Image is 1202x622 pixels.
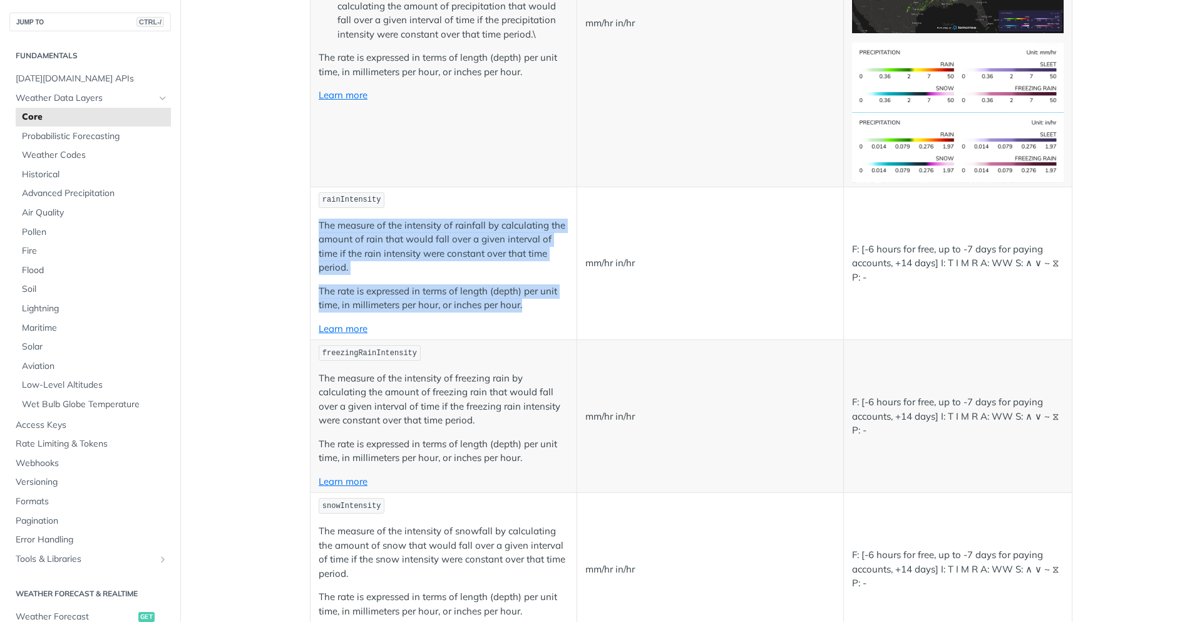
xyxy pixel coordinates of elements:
span: Webhooks [16,457,168,470]
a: Fire [16,242,171,261]
p: mm/hr in/hr [585,562,835,577]
a: Historical [16,165,171,184]
p: The rate is expressed in terms of length (depth) per unit time, in millimeters per hour, or inche... [319,590,568,618]
span: Rate Limiting & Tokens [16,438,168,450]
a: Formats [9,492,171,511]
span: Versioning [16,476,168,489]
a: Learn more [319,475,367,487]
p: F: [-6 hours for free, up to -7 days for paying accounts, +14 days] I: T I M R A: WW S: ∧ ∨ ~ ⧖ P: - [852,548,1064,591]
span: Wet Bulb Globe Temperature [22,398,168,411]
span: Expand image [852,70,1064,82]
span: Error Handling [16,534,168,546]
span: Lightning [22,303,168,315]
a: Wet Bulb Globe Temperature [16,395,171,414]
span: Historical [22,168,168,181]
p: F: [-6 hours for free, up to -7 days for paying accounts, +14 days] I: T I M R A: WW S: ∧ ∨ ~ ⧖ P: - [852,242,1064,285]
p: mm/hr in/hr [585,256,835,271]
a: Solar [16,338,171,356]
span: Air Quality [22,207,168,219]
a: Soil [16,280,171,299]
span: Access Keys [16,419,168,432]
p: The measure of the intensity of rainfall by calculating the amount of rain that would fall over a... [319,219,568,275]
p: The measure of the intensity of freezing rain by calculating the amount of freezing rain that wou... [319,371,568,428]
a: Probabilistic Forecasting [16,127,171,146]
span: get [138,612,155,622]
a: Flood [16,261,171,280]
a: [DATE][DOMAIN_NAME] APIs [9,70,171,88]
span: Expand image [852,141,1064,153]
p: F: [-6 hours for free, up to -7 days for paying accounts, +14 days] I: T I M R A: WW S: ∧ ∨ ~ ⧖ P: - [852,395,1064,438]
span: Tools & Libraries [16,553,155,566]
span: Pagination [16,515,168,527]
span: Weather Codes [22,149,168,162]
a: Learn more [319,89,367,101]
span: Core [22,111,168,123]
h2: Fundamentals [9,50,171,61]
a: Lightning [16,299,171,318]
a: Webhooks [9,454,171,473]
a: Error Handling [9,531,171,549]
button: JUMP TOCTRL-/ [9,13,171,31]
a: Low-Level Altitudes [16,376,171,395]
a: Core [16,108,171,127]
p: The measure of the intensity of snowfall by calculating the amount of snow that would fall over a... [319,524,568,581]
p: mm/hr in/hr [585,410,835,424]
span: Fire [22,245,168,257]
a: Aviation [16,357,171,376]
p: The rate is expressed in terms of length (depth) per unit time, in millimeters per hour, or inche... [319,437,568,465]
button: Show subpages for Tools & Libraries [158,554,168,564]
span: Weather Data Layers [16,92,155,105]
span: Soil [22,283,168,296]
span: Maritime [22,322,168,334]
button: Hide subpages for Weather Data Layers [158,93,168,103]
a: Air Quality [16,204,171,222]
a: Tools & LibrariesShow subpages for Tools & Libraries [9,550,171,569]
a: Pollen [16,223,171,242]
a: Advanced Precipitation [16,184,171,203]
p: mm/hr in/hr [585,16,835,31]
h2: Weather Forecast & realtime [9,588,171,599]
a: Access Keys [9,416,171,435]
span: Low-Level Altitudes [22,379,168,391]
span: Formats [16,495,168,508]
span: [DATE][DOMAIN_NAME] APIs [16,73,168,85]
a: Learn more [319,323,367,334]
span: Flood [22,264,168,277]
span: Aviation [22,360,168,373]
span: snowIntensity [322,502,381,511]
a: Weather Codes [16,146,171,165]
span: Solar [22,341,168,353]
p: The rate is expressed in terms of length (depth) per unit time, in millimeters per hour, or inche... [319,51,568,79]
span: Advanced Precipitation [22,187,168,200]
a: Pagination [9,512,171,531]
span: Pollen [22,226,168,239]
a: Versioning [9,473,171,492]
a: Rate Limiting & Tokens [9,435,171,454]
a: Maritime [16,319,171,338]
span: Probabilistic Forecasting [22,130,168,143]
span: rainIntensity [322,195,381,204]
p: The rate is expressed in terms of length (depth) per unit time, in millimeters per hour, or inche... [319,284,568,313]
a: Weather Data LayersHide subpages for Weather Data Layers [9,89,171,108]
span: freezingRainIntensity [322,349,417,358]
span: CTRL-/ [136,17,164,27]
